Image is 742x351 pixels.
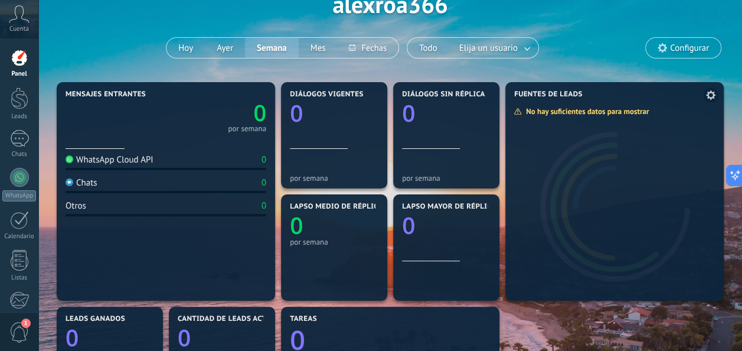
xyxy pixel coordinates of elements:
[2,70,37,78] div: Panel
[262,154,266,165] div: 0
[178,315,283,323] span: Cantidad de leads activos
[402,174,491,183] div: por semana
[299,38,338,58] button: Mes
[670,43,709,53] span: Configurar
[2,151,37,158] div: Chats
[514,106,657,116] div: No hay suficientes datos para mostrar
[2,274,37,282] div: Listas
[290,203,383,211] span: Lapso medio de réplica
[2,113,37,121] div: Leads
[290,174,378,183] div: por semana
[21,318,31,328] span: 1
[290,97,303,129] text: 0
[66,315,125,323] span: Leads ganados
[166,38,205,58] button: Hoy
[66,155,73,163] img: WhatsApp Cloud API
[2,190,36,201] div: WhatsApp
[407,38,449,58] button: Todo
[2,233,37,240] div: Calendario
[402,210,415,241] text: 0
[402,97,415,129] text: 0
[290,238,378,246] div: por semana
[290,210,303,241] text: 0
[449,38,538,58] button: Elija un usuario
[228,126,266,132] div: por semana
[66,178,73,186] img: Chats
[253,97,266,128] text: 0
[205,38,245,58] button: Ayer
[514,90,583,99] span: Fuentes de leads
[9,25,29,33] span: Cuenta
[290,90,364,99] span: Diálogos vigentes
[402,90,485,99] span: Diálogos sin réplica
[402,203,496,211] span: Lapso mayor de réplica
[66,154,153,165] div: WhatsApp Cloud API
[66,200,86,212] div: Otros
[66,177,97,188] div: Chats
[245,38,299,58] button: Semana
[66,90,146,99] span: Mensajes entrantes
[262,177,266,188] div: 0
[262,200,266,212] div: 0
[166,97,266,128] a: 0
[290,315,317,323] span: Tareas
[457,40,520,56] span: Elija un usuario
